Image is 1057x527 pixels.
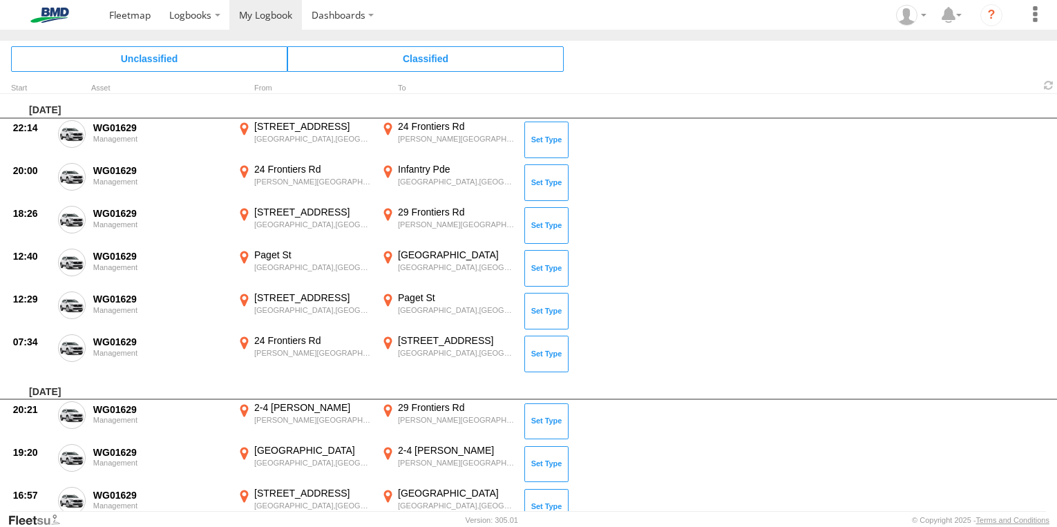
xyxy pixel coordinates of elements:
[235,249,373,289] label: Click to View Event Location
[13,336,50,348] div: 07:34
[379,85,517,92] div: To
[287,46,564,71] span: Click to view Classified Trips
[93,293,227,305] div: WG01629
[398,134,515,144] div: [PERSON_NAME][GEOGRAPHIC_DATA],[GEOGRAPHIC_DATA]
[398,444,515,457] div: 2-4 [PERSON_NAME]
[8,513,71,527] a: Visit our Website
[254,401,371,414] div: 2-4 [PERSON_NAME]
[398,458,515,468] div: [PERSON_NAME][GEOGRAPHIC_DATA],[GEOGRAPHIC_DATA]
[11,46,287,71] span: Click to view Unclassified Trips
[524,164,569,200] button: Click to Set
[379,401,517,441] label: Click to View Event Location
[254,220,371,229] div: [GEOGRAPHIC_DATA],[GEOGRAPHIC_DATA]
[13,403,50,416] div: 20:21
[398,487,515,499] div: [GEOGRAPHIC_DATA]
[524,446,569,482] button: Click to Set
[93,178,227,186] div: Management
[524,403,569,439] button: Click to Set
[398,334,515,347] div: [STREET_ADDRESS]
[379,249,517,289] label: Click to View Event Location
[912,516,1049,524] div: © Copyright 2025 -
[235,120,373,160] label: Click to View Event Location
[235,163,373,203] label: Click to View Event Location
[398,291,515,304] div: Paget St
[91,85,229,92] div: Asset
[524,207,569,243] button: Click to Set
[235,444,373,484] label: Click to View Event Location
[379,444,517,484] label: Click to View Event Location
[254,177,371,186] div: [PERSON_NAME][GEOGRAPHIC_DATA],[GEOGRAPHIC_DATA]
[254,206,371,218] div: [STREET_ADDRESS]
[524,122,569,157] button: Click to Set
[254,249,371,261] div: Paget St
[976,516,1049,524] a: Terms and Conditions
[93,122,227,134] div: WG01629
[93,403,227,416] div: WG01629
[93,135,227,143] div: Management
[524,336,569,372] button: Click to Set
[980,4,1002,26] i: ?
[13,122,50,134] div: 22:14
[235,487,373,527] label: Click to View Event Location
[379,334,517,374] label: Click to View Event Location
[398,415,515,425] div: [PERSON_NAME][GEOGRAPHIC_DATA],[GEOGRAPHIC_DATA]
[524,489,569,525] button: Click to Set
[254,262,371,272] div: [GEOGRAPHIC_DATA],[GEOGRAPHIC_DATA]
[13,207,50,220] div: 18:26
[398,501,515,510] div: [GEOGRAPHIC_DATA],[GEOGRAPHIC_DATA]
[93,501,227,510] div: Management
[93,164,227,177] div: WG01629
[524,250,569,286] button: Click to Set
[235,85,373,92] div: From
[13,293,50,305] div: 12:29
[93,250,227,262] div: WG01629
[398,401,515,414] div: 29 Frontiers Rd
[398,120,515,133] div: 24 Frontiers Rd
[254,120,371,133] div: [STREET_ADDRESS]
[93,220,227,229] div: Management
[398,220,515,229] div: [PERSON_NAME][GEOGRAPHIC_DATA],[GEOGRAPHIC_DATA]
[398,348,515,358] div: [GEOGRAPHIC_DATA],[GEOGRAPHIC_DATA]
[254,458,371,468] div: [GEOGRAPHIC_DATA],[GEOGRAPHIC_DATA]
[398,206,515,218] div: 29 Frontiers Rd
[254,305,371,315] div: [GEOGRAPHIC_DATA],[GEOGRAPHIC_DATA]
[254,163,371,175] div: 24 Frontiers Rd
[1040,79,1057,92] span: Refresh
[254,501,371,510] div: [GEOGRAPHIC_DATA],[GEOGRAPHIC_DATA]
[93,416,227,424] div: Management
[13,164,50,177] div: 20:00
[235,291,373,332] label: Click to View Event Location
[13,250,50,262] div: 12:40
[254,134,371,144] div: [GEOGRAPHIC_DATA],[GEOGRAPHIC_DATA]
[254,415,371,425] div: [PERSON_NAME][GEOGRAPHIC_DATA],[GEOGRAPHIC_DATA]
[13,446,50,459] div: 19:20
[398,177,515,186] div: [GEOGRAPHIC_DATA],[GEOGRAPHIC_DATA]
[93,306,227,314] div: Management
[14,8,86,23] img: bmd-logo.svg
[235,206,373,246] label: Click to View Event Location
[398,305,515,315] div: [GEOGRAPHIC_DATA],[GEOGRAPHIC_DATA]
[398,163,515,175] div: Infantry Pde
[13,489,50,501] div: 16:57
[254,291,371,304] div: [STREET_ADDRESS]
[379,291,517,332] label: Click to View Event Location
[524,293,569,329] button: Click to Set
[254,487,371,499] div: [STREET_ADDRESS]
[93,263,227,271] div: Management
[379,163,517,203] label: Click to View Event Location
[254,444,371,457] div: [GEOGRAPHIC_DATA]
[379,206,517,246] label: Click to View Event Location
[466,516,518,524] div: Version: 305.01
[93,349,227,357] div: Management
[398,249,515,261] div: [GEOGRAPHIC_DATA]
[93,459,227,467] div: Management
[93,336,227,348] div: WG01629
[254,348,371,358] div: [PERSON_NAME][GEOGRAPHIC_DATA],[GEOGRAPHIC_DATA]
[93,207,227,220] div: WG01629
[891,5,931,26] div: Arun Ghatge
[254,334,371,347] div: 24 Frontiers Rd
[379,120,517,160] label: Click to View Event Location
[398,262,515,272] div: [GEOGRAPHIC_DATA],[GEOGRAPHIC_DATA]
[93,446,227,459] div: WG01629
[93,489,227,501] div: WG01629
